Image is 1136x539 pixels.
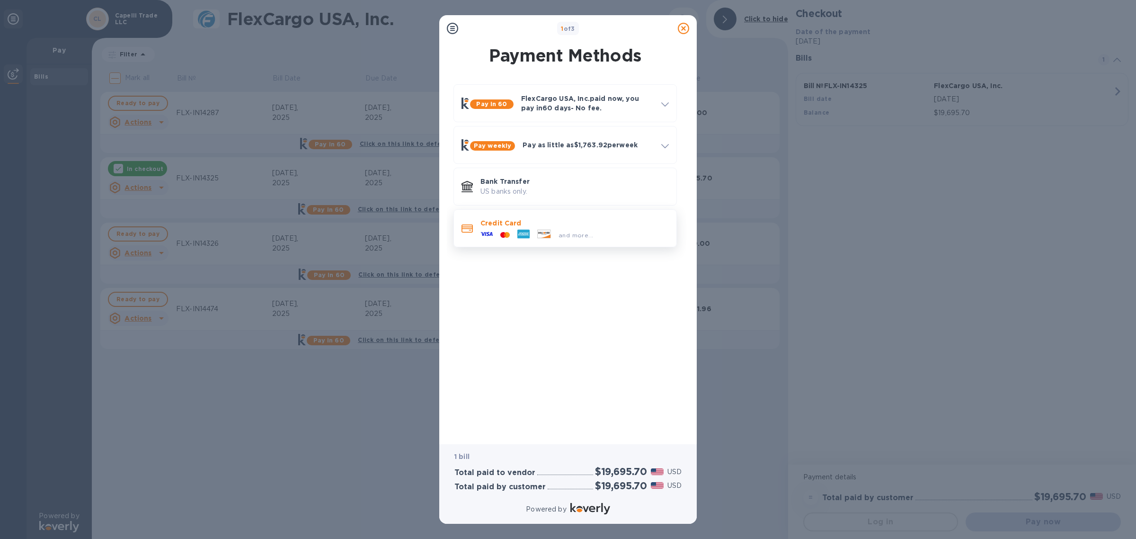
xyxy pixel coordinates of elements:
[474,142,511,149] b: Pay weekly
[667,481,682,491] p: USD
[561,25,563,32] span: 1
[454,483,546,492] h3: Total paid by customer
[595,466,647,477] h2: $19,695.70
[452,45,679,65] h1: Payment Methods
[480,218,669,228] p: Credit Card
[561,25,575,32] b: of 3
[454,453,470,460] b: 1 bill
[595,480,647,492] h2: $19,695.70
[454,468,535,477] h3: Total paid to vendor
[526,504,566,514] p: Powered by
[521,94,654,113] p: FlexCargo USA, Inc. paid now, you pay in 60 days - No fee.
[476,100,507,108] b: Pay in 60
[480,187,669,197] p: US banks only.
[570,503,610,514] img: Logo
[667,467,682,477] p: USD
[651,468,664,475] img: USD
[523,140,654,150] p: Pay as little as $1,763.92 per week
[651,482,664,489] img: USD
[480,177,669,186] p: Bank Transfer
[559,232,593,239] span: and more...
